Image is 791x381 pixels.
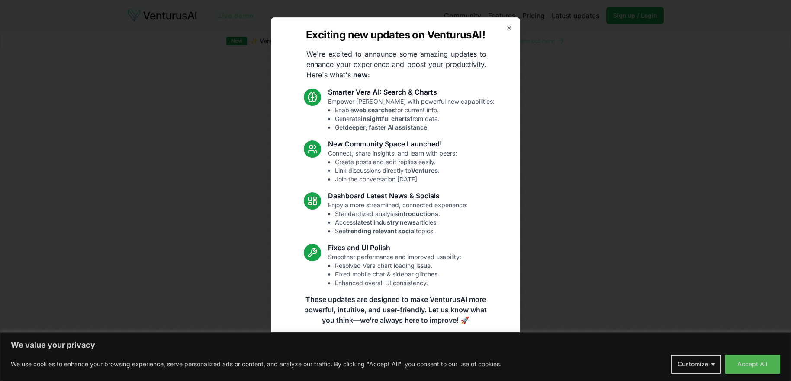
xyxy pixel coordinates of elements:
[398,210,438,217] strong: introductions
[335,279,461,287] li: Enhanced overall UI consistency.
[328,87,495,97] h3: Smarter Vera AI: Search & Charts
[335,106,495,114] li: Enable for current info.
[345,124,427,131] strong: deeper, faster AI assistance
[335,114,495,123] li: Generate from data.
[411,167,438,174] strong: Ventures
[328,190,468,201] h3: Dashboard Latest News & Socials
[331,336,460,353] a: Read the full announcement on our blog!
[356,219,416,226] strong: latest industry news
[361,115,410,122] strong: insightful charts
[335,210,468,218] li: Standardized analysis .
[299,49,493,80] p: We're excited to announce some amazing updates to enhance your experience and boost your producti...
[328,149,457,184] p: Connect, share insights, and learn with peers:
[328,253,461,287] p: Smoother performance and improved usability:
[335,175,457,184] li: Join the conversation [DATE]!
[299,294,492,325] p: These updates are designed to make VenturusAI more powerful, intuitive, and user-friendly. Let us...
[335,218,468,227] li: Access articles.
[328,201,468,235] p: Enjoy a more streamlined, connected experience:
[346,227,416,235] strong: trending relevant social
[335,166,457,175] li: Link discussions directly to .
[335,270,461,279] li: Fixed mobile chat & sidebar glitches.
[328,242,461,253] h3: Fixes and UI Polish
[328,97,495,132] p: Empower [PERSON_NAME] with powerful new capabilities:
[335,158,457,166] li: Create posts and edit replies easily.
[354,106,395,114] strong: web searches
[335,227,468,235] li: See topics.
[353,70,368,79] strong: new
[335,261,461,270] li: Resolved Vera chart loading issue.
[328,139,457,149] h3: New Community Space Launched!
[306,28,485,42] h2: Exciting new updates on VenturusAI!
[335,123,495,132] li: Get .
